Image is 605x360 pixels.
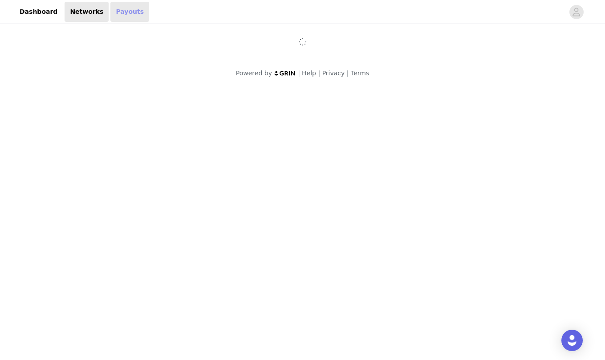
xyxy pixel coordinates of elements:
[302,70,316,77] a: Help
[14,2,63,22] a: Dashboard
[351,70,369,77] a: Terms
[298,70,300,77] span: |
[236,70,272,77] span: Powered by
[318,70,320,77] span: |
[347,70,349,77] span: |
[322,70,345,77] a: Privacy
[110,2,149,22] a: Payouts
[572,5,581,19] div: avatar
[274,70,296,76] img: logo
[65,2,109,22] a: Networks
[561,330,583,351] div: Open Intercom Messenger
